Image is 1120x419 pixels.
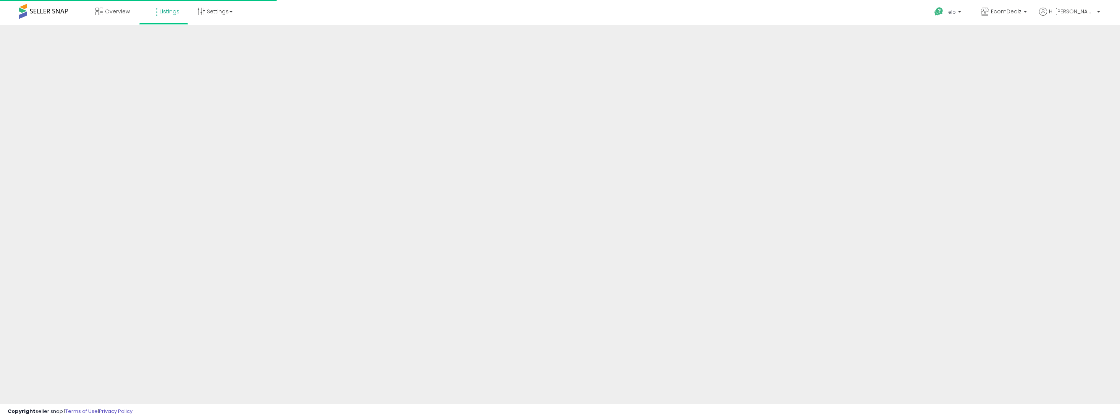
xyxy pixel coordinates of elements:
a: Help [928,1,969,25]
a: Hi [PERSON_NAME] [1039,8,1100,25]
span: Help [945,9,956,15]
span: Overview [105,8,130,15]
span: Listings [160,8,179,15]
span: EcomDealz [991,8,1021,15]
span: Hi [PERSON_NAME] [1049,8,1095,15]
i: Get Help [934,7,944,16]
